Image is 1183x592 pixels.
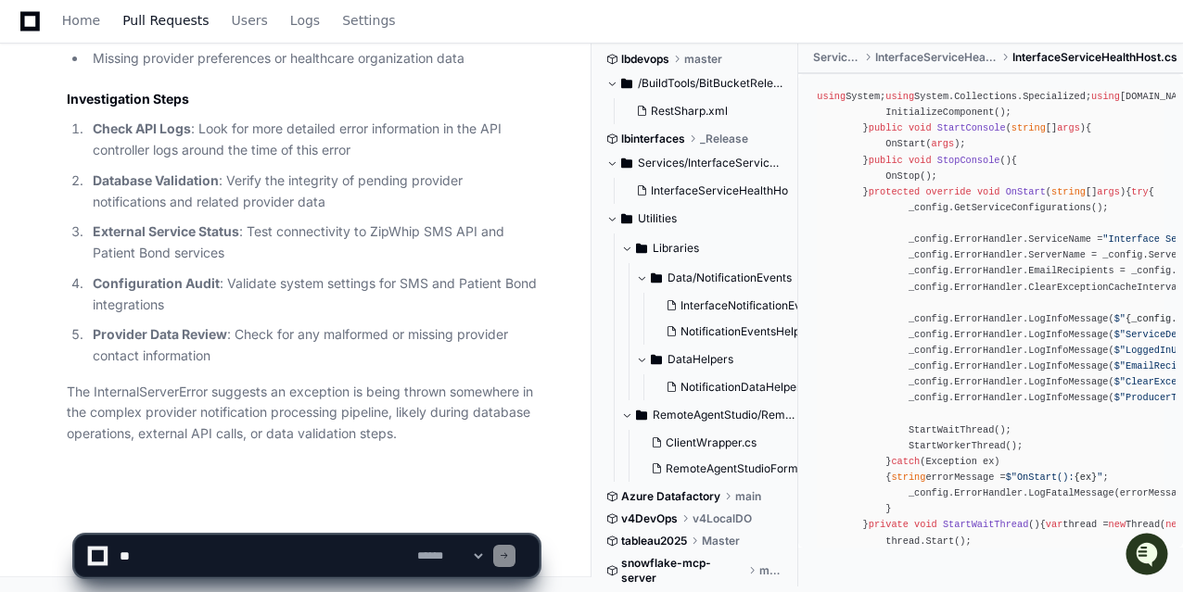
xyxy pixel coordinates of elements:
[658,374,815,400] button: NotificationDataHelper.cs
[122,15,209,26] span: Pull Requests
[666,461,813,476] span: RemoteAgentStudioForm.cs
[621,152,632,174] svg: Directory
[629,98,773,124] button: RestSharp.xml
[658,319,818,345] button: NotificationEventsHelper.cs
[19,137,52,170] img: 1756235613930-3d25f9e4-fa56-45dd-b3ad-e072dfbd1548
[93,275,220,291] strong: Configuration Audit
[668,352,733,367] span: DataHelpers
[1091,91,1120,102] span: using
[67,90,539,108] h2: Investigation Steps
[93,326,227,342] strong: Provider Data Review
[869,154,903,165] span: public
[621,489,720,504] span: Azure Datafactory
[184,289,224,303] span: Pylon
[681,298,894,313] span: InterfaceNotificationEventsRepository.cs
[63,137,304,156] div: Start new chat
[643,430,803,456] button: ClientWrapper.cs
[342,15,395,26] span: Settings
[653,241,699,256] span: Libraries
[93,170,539,213] p: : Verify the integrity of pending provider notifications and related provider data
[636,345,814,374] button: DataHelpers
[643,456,803,482] button: RemoteAgentStudioForm.cs
[1075,472,1098,483] span: {ex}
[62,15,100,26] span: Home
[1057,122,1080,133] span: args
[813,50,860,65] span: Services
[1006,186,1046,197] span: OnStart
[57,247,150,262] span: [PERSON_NAME]
[636,404,647,426] svg: Directory
[869,122,903,133] span: public
[621,233,799,263] button: Libraries
[232,15,268,26] span: Users
[869,122,1086,133] span: ( )
[621,400,799,430] button: RemoteAgentStudio/RemoteAgentStudio
[67,382,539,445] p: The InternalServerError suggests an exception is being thrown somewhere in the complex provider n...
[925,186,971,197] span: override
[1051,186,1086,197] span: string
[909,122,932,133] span: void
[653,408,799,422] span: RemoteAgentStudio/RemoteAgentStudio
[629,178,788,204] button: InterfaceServiceHealthHost.cs
[668,271,792,285] span: Data/NotificationEvents
[651,267,662,289] svg: Directory
[891,456,920,467] span: catch
[1011,122,1046,133] span: string
[1011,122,1080,133] span: []
[1097,186,1120,197] span: args
[93,119,539,161] p: : Look for more detailed error information in the API controller logs around the time of this error
[937,154,1000,165] span: StopConsole
[606,204,784,233] button: Utilities
[700,132,748,146] span: _Release
[636,237,647,259] svg: Directory
[315,143,337,165] button: Start new chat
[638,76,784,91] span: /BuildTools/BitBucketReleaseNotes
[19,201,124,216] div: Past conversations
[93,172,219,188] strong: Database Validation
[869,186,1126,197] span: ( )
[164,247,202,262] span: [DATE]
[651,104,728,119] span: RestSharp.xml
[869,154,1011,165] span: ()
[937,122,1006,133] span: StartConsole
[1131,186,1148,197] span: try
[651,183,812,198] span: InterfaceServiceHealthHost.cs
[287,197,337,220] button: See all
[19,230,48,259] img: Trupti Madane
[606,148,784,178] button: Services/InterfaceServiceHealth
[606,69,784,98] button: /BuildTools/BitBucketReleaseNotes
[93,324,539,367] p: : Check for any malformed or missing provider contact information
[621,208,632,230] svg: Directory
[93,221,539,264] p: : Test connectivity to ZipWhip SMS API and Patient Bond services
[638,156,784,170] span: Services/InterfaceServiceHealth
[621,132,685,146] span: lbinterfaces
[621,72,632,94] svg: Directory
[909,154,932,165] span: void
[977,186,1000,197] span: void
[63,156,269,170] div: We're offline, but we'll be back soon!
[93,120,191,136] strong: Check API Logs
[932,138,955,149] span: args
[869,186,920,197] span: protected
[1051,186,1120,197] span: []
[93,273,539,316] p: : Validate system settings for SMS and Patient Bond integrations
[658,293,818,319] button: InterfaceNotificationEventsRepository.cs
[885,91,914,102] span: using
[817,91,846,102] span: using
[638,211,677,226] span: Utilities
[681,380,815,395] span: NotificationDataHelper.cs
[891,472,925,483] span: string
[19,73,337,103] div: Welcome
[681,324,825,339] span: NotificationEventsHelper.cs
[290,15,320,26] span: Logs
[684,52,722,67] span: master
[621,52,669,67] span: lbdevops
[735,489,761,504] span: main
[19,18,56,55] img: PlayerZero
[636,263,814,293] button: Data/NotificationEvents
[131,288,224,303] a: Powered byPylon
[651,348,662,371] svg: Directory
[154,247,160,262] span: •
[666,435,757,450] span: ClientWrapper.cs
